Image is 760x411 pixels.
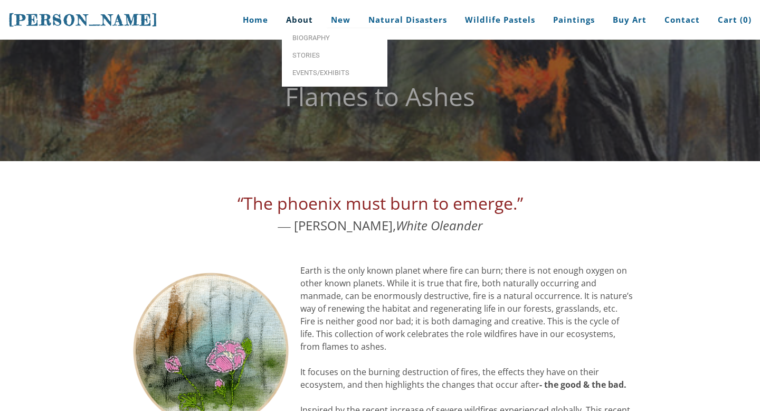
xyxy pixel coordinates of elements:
font: “The phoenix must burn to emerge.” [237,192,523,214]
font: ― [PERSON_NAME], [237,196,523,234]
strong: - the good & the bad. [539,379,626,390]
span: Events/Exhibits [292,69,377,76]
a: Biography [282,29,387,46]
a: Events/Exhibits [282,64,387,81]
span: 0 [743,14,748,25]
a: [PERSON_NAME] [8,10,158,30]
a: Stories [282,46,387,64]
span: Biography [292,34,377,41]
span: Stories [292,52,377,59]
span: [PERSON_NAME] [8,11,158,29]
font: Flames to Ashes [285,79,475,114]
font: White Oleander [396,217,482,234]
